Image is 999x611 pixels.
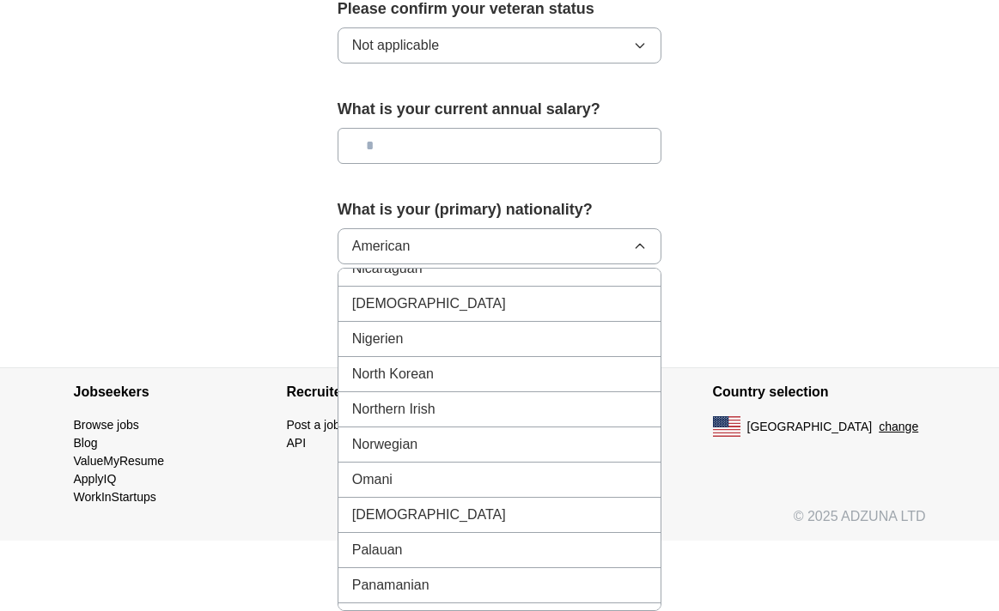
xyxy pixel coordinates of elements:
a: Post a job [287,418,340,432]
div: © 2025 ADZUNA LTD [60,506,940,541]
span: Northern Irish [352,399,436,420]
a: Blog [74,436,98,450]
span: Palauan [352,540,403,560]
span: American [352,236,411,257]
button: Not applicable [338,27,662,64]
a: ValueMyResume [74,454,165,468]
button: American [338,228,662,264]
span: Nigerien [352,329,404,349]
span: Omani [352,469,393,490]
a: API [287,436,307,450]
img: US flag [713,416,740,437]
a: Browse jobs [74,418,139,432]
h4: Country selection [713,368,926,416]
span: [GEOGRAPHIC_DATA] [747,418,873,436]
span: North Korean [352,364,434,384]
span: Nicaraguan [352,258,423,279]
span: Panamanian [352,575,429,596]
span: Not applicable [352,35,439,56]
a: ApplyIQ [74,472,117,486]
label: What is your (primary) nationality? [338,198,662,221]
span: [DEMOGRAPHIC_DATA] [352,293,506,314]
button: change [879,418,918,436]
label: What is your current annual salary? [338,98,662,121]
span: [DEMOGRAPHIC_DATA] [352,505,506,525]
span: Norwegian [352,434,417,455]
a: WorkInStartups [74,490,156,504]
